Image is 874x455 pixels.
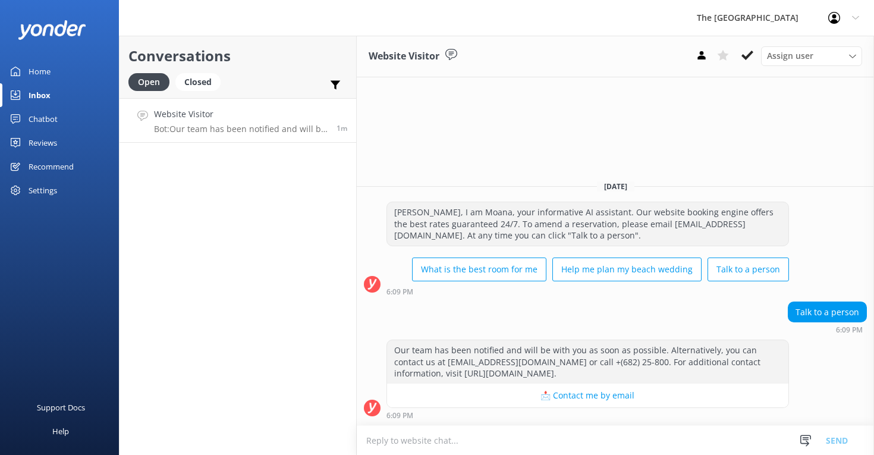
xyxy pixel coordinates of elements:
div: Chatbot [29,107,58,131]
div: Help [52,419,69,443]
span: Aug 22 2025 12:09am (UTC -10:00) Pacific/Honolulu [337,123,347,133]
div: Assign User [761,46,862,65]
div: Settings [29,178,57,202]
strong: 6:09 PM [386,412,413,419]
span: [DATE] [597,181,634,192]
div: Aug 22 2025 12:09am (UTC -10:00) Pacific/Honolulu [788,325,867,334]
a: Open [128,75,175,88]
div: Inbox [29,83,51,107]
strong: 6:09 PM [836,327,863,334]
div: Aug 22 2025 12:09am (UTC -10:00) Pacific/Honolulu [386,287,789,296]
strong: 6:09 PM [386,288,413,296]
p: Bot: Our team has been notified and will be with you as soon as possible. Alternatively, you can ... [154,124,328,134]
a: Website VisitorBot:Our team has been notified and will be with you as soon as possible. Alternati... [120,98,356,143]
div: Closed [175,73,221,91]
div: [PERSON_NAME], I am Moana, your informative AI assistant. Our website booking engine offers the b... [387,202,788,246]
h3: Website Visitor [369,49,439,64]
div: Support Docs [37,396,85,419]
button: Help me plan my beach wedding [552,258,702,281]
button: What is the best room for me [412,258,546,281]
button: 📩 Contact me by email [387,384,788,407]
button: Talk to a person [708,258,789,281]
img: yonder-white-logo.png [18,20,86,40]
span: Assign user [767,49,813,62]
div: Open [128,73,169,91]
div: Our team has been notified and will be with you as soon as possible. Alternatively, you can conta... [387,340,788,384]
h2: Conversations [128,45,347,67]
h4: Website Visitor [154,108,328,121]
div: Talk to a person [788,302,866,322]
div: Home [29,59,51,83]
div: Recommend [29,155,74,178]
div: Aug 22 2025 12:09am (UTC -10:00) Pacific/Honolulu [386,411,789,419]
div: Reviews [29,131,57,155]
a: Closed [175,75,227,88]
